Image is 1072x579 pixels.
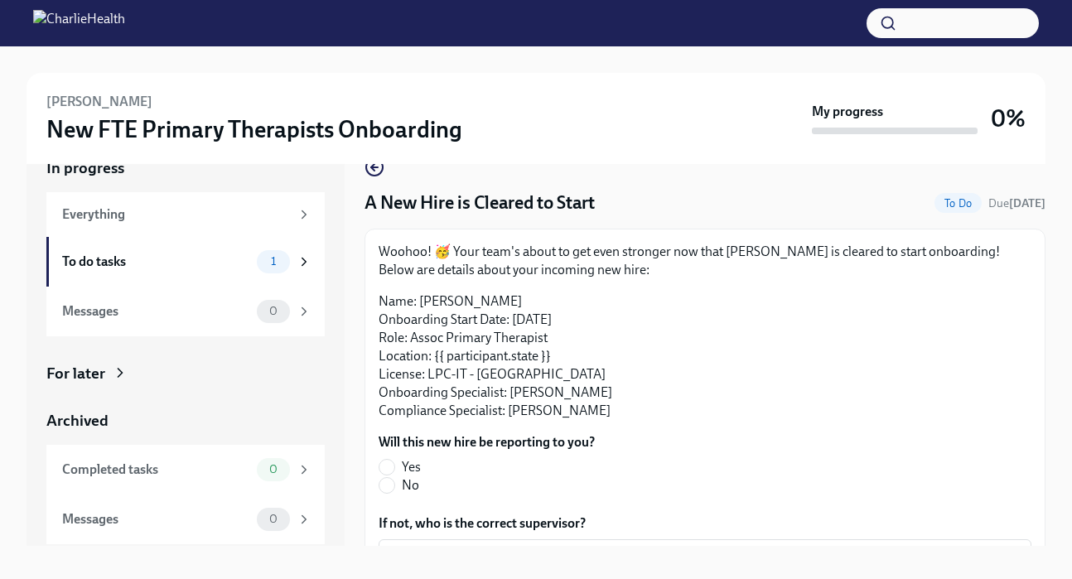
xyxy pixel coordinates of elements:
[46,410,325,432] a: Archived
[379,433,595,451] label: Will this new hire be reporting to you?
[988,196,1045,210] span: Due
[46,157,325,179] a: In progress
[46,445,325,495] a: Completed tasks0
[46,363,105,384] div: For later
[379,292,1031,420] p: Name: [PERSON_NAME] Onboarding Start Date: [DATE] Role: Assoc Primary Therapist Location: {{ part...
[46,237,325,287] a: To do tasks1
[62,461,250,479] div: Completed tasks
[991,104,1026,133] h3: 0%
[402,458,421,476] span: Yes
[62,302,250,321] div: Messages
[33,10,125,36] img: CharlieHealth
[62,205,290,224] div: Everything
[46,192,325,237] a: Everything
[379,514,1031,533] label: If not, who is the correct supervisor?
[62,510,250,528] div: Messages
[261,255,286,268] span: 1
[62,253,250,271] div: To do tasks
[1009,196,1045,210] strong: [DATE]
[259,463,287,475] span: 0
[259,513,287,525] span: 0
[379,243,1031,279] p: Woohoo! 🥳 Your team's about to get even stronger now that [PERSON_NAME] is cleared to start onboa...
[402,476,419,495] span: No
[812,103,883,121] strong: My progress
[934,197,982,210] span: To Do
[46,93,152,111] h6: [PERSON_NAME]
[46,363,325,384] a: For later
[46,114,462,144] h3: New FTE Primary Therapists Onboarding
[259,305,287,317] span: 0
[46,495,325,544] a: Messages0
[365,191,595,215] h4: A New Hire is Cleared to Start
[46,287,325,336] a: Messages0
[988,195,1045,211] span: August 24th, 2025 08:00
